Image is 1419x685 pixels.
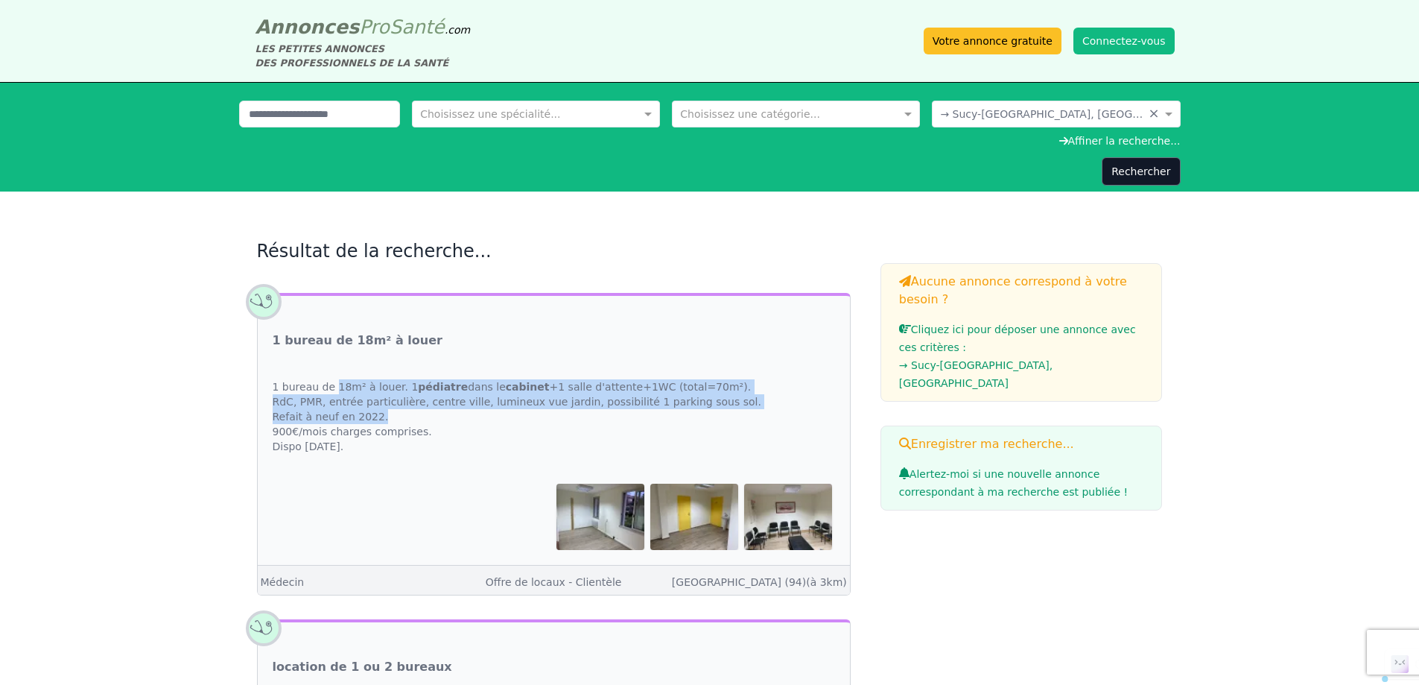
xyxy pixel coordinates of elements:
[390,16,445,38] span: Santé
[1073,28,1175,54] button: Connectez-vous
[359,16,390,38] span: Pro
[418,381,468,393] strong: pédiatre
[899,323,1144,392] a: Cliquez ici pour déposer une annonce avec ces critères :→ Sucy-[GEOGRAPHIC_DATA], [GEOGRAPHIC_DATA]
[273,332,442,350] a: 1 bureau de 18m² à louer
[1102,157,1180,186] button: Rechercher
[258,364,850,469] div: 1 bureau de 18m² à louer. 1 dans le +1 salle d'attente+1WC (total=70m²). RdC, PMR, entrée particu...
[255,42,471,70] div: LES PETITES ANNONCES DES PROFESSIONNELS DE LA SANTÉ
[806,576,847,588] span: (à 3km)
[255,16,471,38] a: AnnoncesProSanté.com
[1149,107,1161,121] span: Clear all
[486,576,622,588] a: Offre de locaux - Clientèle
[239,133,1181,148] div: Affiner la recherche...
[672,576,847,588] a: [GEOGRAPHIC_DATA] (94)(à 3km)
[744,484,832,550] img: 1 bureau de 18m² à louer
[273,658,452,676] a: location de 1 ou 2 bureaux
[899,356,1144,392] li: → Sucy-[GEOGRAPHIC_DATA], [GEOGRAPHIC_DATA]
[899,435,1144,453] h3: Enregistrer ma recherche...
[650,484,738,550] img: 1 bureau de 18m² à louer
[257,239,851,263] h2: Résultat de la recherche...
[506,381,550,393] strong: cabinet
[445,24,470,36] span: .com
[556,484,644,550] img: 1 bureau de 18m² à louer
[924,28,1061,54] a: Votre annonce gratuite
[255,16,360,38] span: Annonces
[899,468,1128,498] span: Alertez-moi si une nouvelle annonce correspondant à ma recherche est publiée !
[261,576,305,588] a: Médecin
[899,273,1144,309] h3: Aucune annonce correspond à votre besoin ?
